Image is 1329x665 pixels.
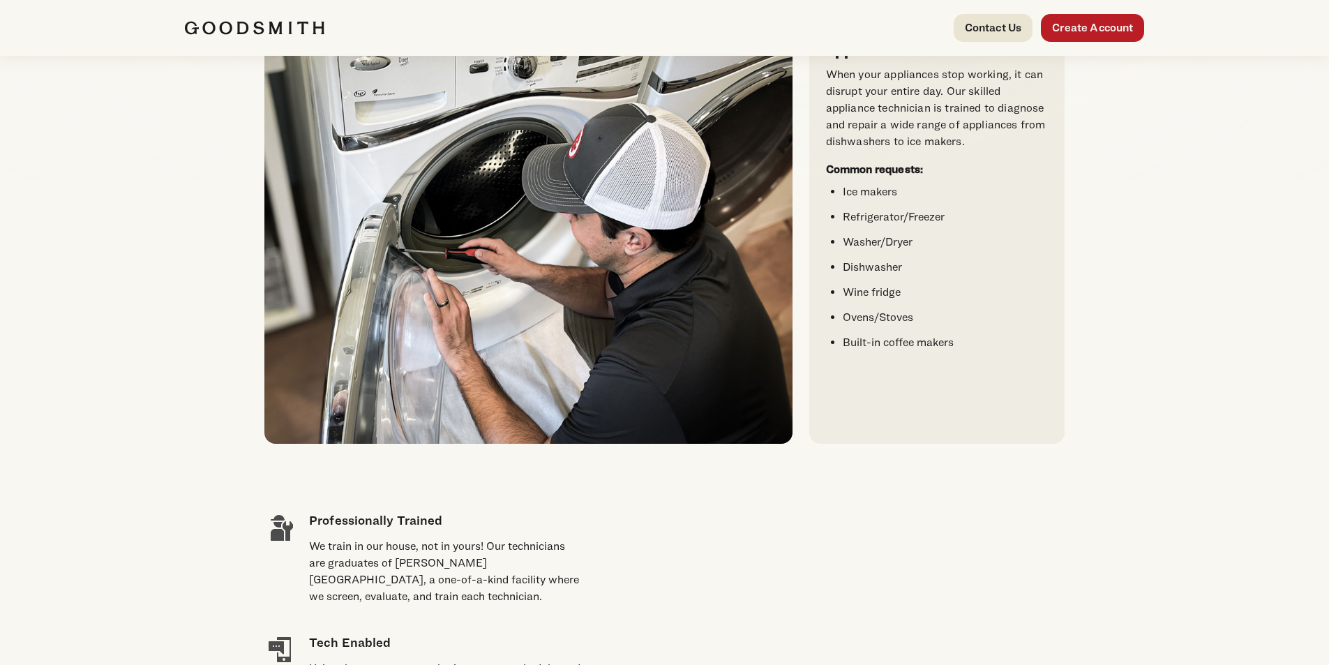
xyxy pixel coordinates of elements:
li: Dishwasher [843,259,1048,276]
li: Ovens/Stoves [843,309,1048,326]
img: Goodsmith [185,21,324,35]
a: Contact Us [954,14,1033,42]
li: Wine fridge [843,284,1048,301]
li: Built-in coffee makers [843,334,1048,351]
h4: Tech Enabled [309,633,581,652]
li: Refrigerator/Freezer [843,209,1048,225]
div: We train in our house, not in yours! Our technicians are graduates of [PERSON_NAME][GEOGRAPHIC_DA... [309,538,581,605]
strong: Common requests: [826,163,924,176]
img: A Goodsmith technician in a baseball cap repairing or examining the inside of a front-loading was... [264,22,792,444]
a: Create Account [1041,14,1144,42]
p: When your appliances stop working, it can disrupt your entire day. Our skilled appliance technici... [826,66,1048,150]
li: Ice makers [843,184,1048,200]
li: Washer/Dryer [843,234,1048,251]
h3: Appliance [826,38,1048,58]
h4: Professionally Trained [309,511,581,530]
